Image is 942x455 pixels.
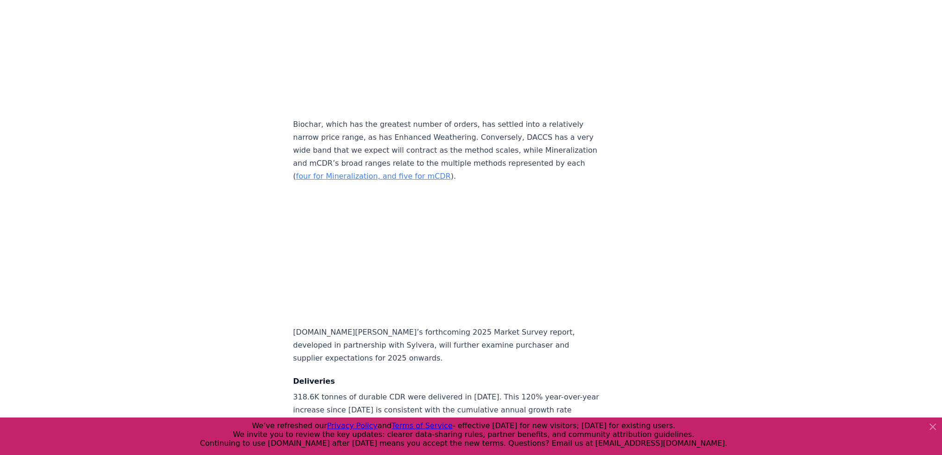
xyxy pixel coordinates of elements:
[296,172,451,181] a: four for Mineralization, and five for mCDR
[293,376,600,387] h4: Deliveries
[293,192,600,317] iframe: Dot Plot
[293,118,600,183] p: Biochar, which has the greatest number of orders, has settled into a relatively narrow price rang...
[293,326,600,365] p: [DOMAIN_NAME][PERSON_NAME]’s forthcoming 2025 Market Survey report, developed in partnership with...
